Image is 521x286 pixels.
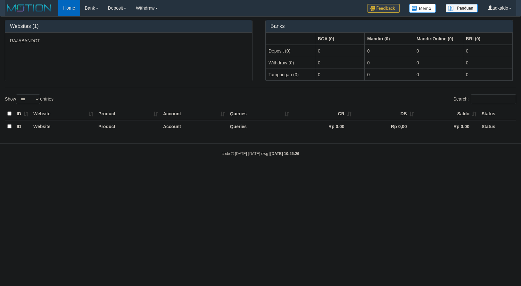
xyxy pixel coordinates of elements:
[292,108,354,120] th: CR
[161,108,227,120] th: Account
[417,120,479,133] th: Rp 0,00
[463,69,513,80] td: 0
[227,108,292,120] th: Queries
[414,33,463,45] th: Group: activate to sort column ascending
[446,4,478,12] img: panduan.png
[222,151,299,156] small: code © [DATE]-[DATE] dwg |
[31,108,96,120] th: Website
[479,108,516,120] th: Status
[315,69,365,80] td: 0
[266,33,315,45] th: Group: activate to sort column ascending
[365,57,414,69] td: 0
[315,57,365,69] td: 0
[270,23,508,29] h3: Banks
[16,94,40,104] select: Showentries
[354,108,417,120] th: DB
[417,108,479,120] th: Saldo
[463,45,513,57] td: 0
[453,94,516,104] label: Search:
[409,4,436,13] img: Button%20Memo.svg
[266,57,315,69] td: Withdraw (0)
[463,57,513,69] td: 0
[5,94,54,104] label: Show entries
[31,120,96,133] th: Website
[463,33,513,45] th: Group: activate to sort column ascending
[315,33,365,45] th: Group: activate to sort column ascending
[365,33,414,45] th: Group: activate to sort column ascending
[10,23,247,29] h3: Websites (1)
[479,120,516,133] th: Status
[14,108,31,120] th: ID
[414,45,463,57] td: 0
[266,69,315,80] td: Tampungan (0)
[315,45,365,57] td: 0
[14,120,31,133] th: ID
[414,57,463,69] td: 0
[365,69,414,80] td: 0
[266,45,315,57] td: Deposit (0)
[365,45,414,57] td: 0
[270,151,299,156] strong: [DATE] 10:26:26
[471,94,516,104] input: Search:
[354,120,417,133] th: Rp 0,00
[96,108,161,120] th: Product
[5,3,54,13] img: MOTION_logo.png
[10,37,247,44] p: RAJABANDOT
[161,120,227,133] th: Account
[292,120,354,133] th: Rp 0,00
[96,120,161,133] th: Product
[368,4,400,13] img: Feedback.jpg
[414,69,463,80] td: 0
[227,120,292,133] th: Queries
